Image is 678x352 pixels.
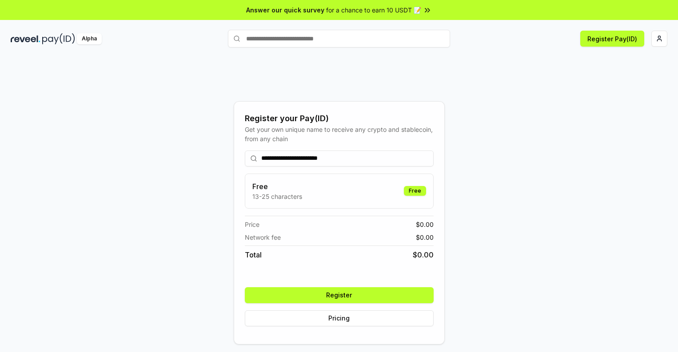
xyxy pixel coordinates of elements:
[416,220,434,229] span: $ 0.00
[413,249,434,260] span: $ 0.00
[252,181,302,192] h3: Free
[245,112,434,125] div: Register your Pay(ID)
[580,31,644,47] button: Register Pay(ID)
[245,249,262,260] span: Total
[416,233,434,242] span: $ 0.00
[11,33,40,44] img: reveel_dark
[245,287,434,303] button: Register
[245,310,434,326] button: Pricing
[252,192,302,201] p: 13-25 characters
[42,33,75,44] img: pay_id
[246,5,324,15] span: Answer our quick survey
[77,33,102,44] div: Alpha
[404,186,426,196] div: Free
[326,5,421,15] span: for a chance to earn 10 USDT 📝
[245,125,434,143] div: Get your own unique name to receive any crypto and stablecoin, from any chain
[245,233,281,242] span: Network fee
[245,220,259,229] span: Price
